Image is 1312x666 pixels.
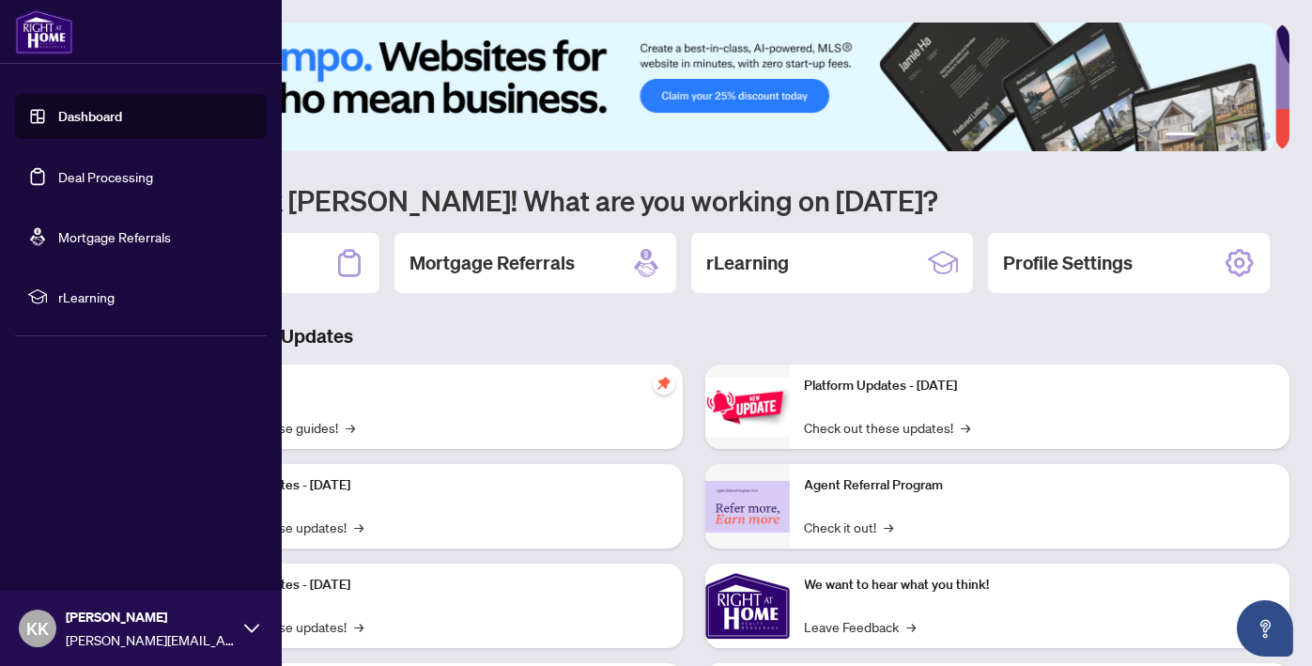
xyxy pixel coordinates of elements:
[409,250,575,276] h2: Mortgage Referrals
[58,228,171,245] a: Mortgage Referrals
[58,287,254,307] span: rLearning
[805,575,1275,596] p: We want to hear what you think!
[885,517,894,537] span: →
[805,417,971,438] a: Check out these updates!→
[66,607,235,627] span: [PERSON_NAME]
[706,250,789,276] h2: rLearning
[354,517,363,537] span: →
[1248,132,1256,140] button: 5
[26,615,49,642] span: KK
[58,108,122,125] a: Dashboard
[66,629,235,650] span: [PERSON_NAME][EMAIL_ADDRESS][DOMAIN_NAME]
[1165,132,1196,140] button: 1
[653,372,675,395] span: pushpin
[197,376,668,396] p: Self-Help
[58,168,153,185] a: Deal Processing
[1237,600,1293,657] button: Open asap
[805,376,1275,396] p: Platform Updates - [DATE]
[346,417,355,438] span: →
[962,417,971,438] span: →
[197,475,668,496] p: Platform Updates - [DATE]
[1233,132,1241,140] button: 4
[98,182,1289,218] h1: Welcome back [PERSON_NAME]! What are you working on [DATE]?
[98,323,1289,349] h3: Brokerage & Industry Updates
[907,616,917,637] span: →
[705,564,790,648] img: We want to hear what you think!
[98,23,1275,151] img: Slide 0
[705,481,790,533] img: Agent Referral Program
[805,616,917,637] a: Leave Feedback→
[197,575,668,596] p: Platform Updates - [DATE]
[1203,132,1211,140] button: 2
[354,616,363,637] span: →
[805,517,894,537] a: Check it out!→
[1263,132,1271,140] button: 6
[805,475,1275,496] p: Agent Referral Program
[15,9,73,54] img: logo
[1218,132,1226,140] button: 3
[705,378,790,437] img: Platform Updates - June 23, 2025
[1003,250,1133,276] h2: Profile Settings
